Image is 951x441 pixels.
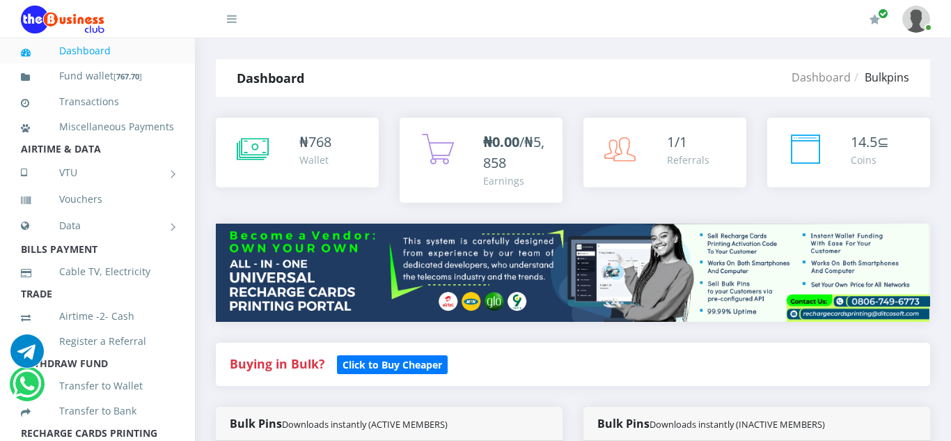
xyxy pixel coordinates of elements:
div: Wallet [299,153,331,167]
li: Bulkpins [851,69,909,86]
a: Register a Referral [21,325,174,357]
a: Fund wallet[767.70] [21,60,174,93]
i: Renew/Upgrade Subscription [870,14,880,25]
a: Cable TV, Electricity [21,256,174,288]
a: Vouchers [21,183,174,215]
div: Referrals [667,153,709,167]
div: Earnings [483,173,549,188]
strong: Buying in Bulk? [230,355,324,372]
a: VTU [21,155,174,190]
span: 768 [308,132,331,151]
b: Click to Buy Cheaper [343,358,442,371]
div: Coins [851,153,889,167]
strong: Dashboard [237,70,304,86]
b: ₦0.00 [483,132,519,151]
span: 14.5 [851,132,877,151]
a: Chat for support [13,378,41,401]
div: ⊆ [851,132,889,153]
a: Transactions [21,86,174,118]
span: /₦5,858 [483,132,544,172]
a: Click to Buy Cheaper [337,355,448,372]
a: Dashboard [792,70,851,85]
a: Miscellaneous Payments [21,111,174,143]
small: Downloads instantly (INACTIVE MEMBERS) [650,418,825,431]
a: Chat for support [10,345,44,368]
a: Data [21,208,174,243]
img: multitenant_rcp.png [216,224,930,322]
img: Logo [21,6,104,33]
a: Transfer to Wallet [21,370,174,402]
a: ₦0.00/₦5,858 Earnings [400,118,563,203]
img: User [902,6,930,33]
span: 1/1 [667,132,687,151]
a: 1/1 Referrals [583,118,746,187]
span: Renew/Upgrade Subscription [878,8,888,19]
a: ₦768 Wallet [216,118,379,187]
a: Dashboard [21,35,174,67]
b: 767.70 [116,71,139,82]
strong: Bulk Pins [230,416,448,431]
div: ₦ [299,132,331,153]
strong: Bulk Pins [597,416,825,431]
small: [ ] [113,71,142,82]
a: Transfer to Bank [21,395,174,427]
small: Downloads instantly (ACTIVE MEMBERS) [282,418,448,431]
a: Airtime -2- Cash [21,300,174,332]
